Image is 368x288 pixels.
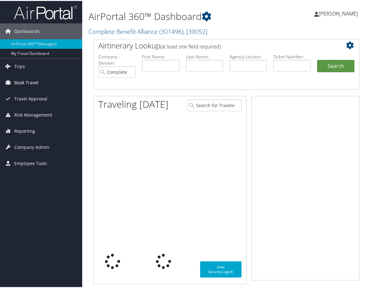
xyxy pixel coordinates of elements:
span: Company Admin [14,138,49,154]
button: Search [317,59,354,72]
span: Travel Approval [14,90,47,106]
h2: Airtinerary Lookup [98,39,332,50]
span: Reporting [14,122,35,138]
label: Company - Division: [98,53,136,66]
span: Risk Management [14,106,52,122]
h1: Traveling [DATE] [98,97,169,110]
span: Book Travel [14,74,39,90]
span: Employee Tools [14,155,47,170]
span: ( 301496 ) [159,26,183,35]
h1: AirPortal 360™ Dashboard [89,9,272,22]
span: (at least one field required) [160,42,221,49]
span: , [ 39052 ] [183,26,207,35]
img: airportal-logo.png [14,4,77,19]
label: Agency Locator: [230,53,267,59]
label: First Name: [142,53,179,59]
label: Ticket Number: [273,53,310,59]
span: [PERSON_NAME] [319,9,358,16]
span: Dashboards [14,22,40,38]
a: View SecurityLogic® [200,260,242,277]
span: Trips [14,58,25,74]
a: Complete Benefit Alliance [89,26,207,35]
a: [PERSON_NAME] [314,3,364,22]
label: Last Name: [186,53,223,59]
input: Search for Traveler [187,99,242,110]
